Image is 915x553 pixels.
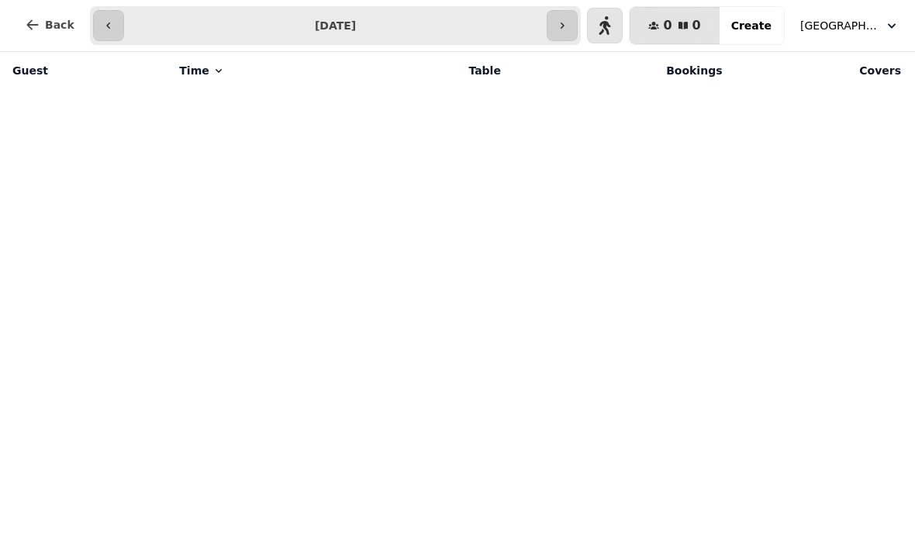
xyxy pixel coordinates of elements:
[663,19,672,32] span: 0
[731,20,772,31] span: Create
[179,63,209,78] span: Time
[692,19,701,32] span: 0
[510,52,732,89] th: Bookings
[630,7,719,44] button: 00
[732,52,911,89] th: Covers
[719,7,784,44] button: Create
[791,12,909,40] button: [GEOGRAPHIC_DATA]
[45,19,74,30] span: Back
[12,6,87,43] button: Back
[800,18,878,33] span: [GEOGRAPHIC_DATA]
[360,52,510,89] th: Table
[179,63,224,78] button: Time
